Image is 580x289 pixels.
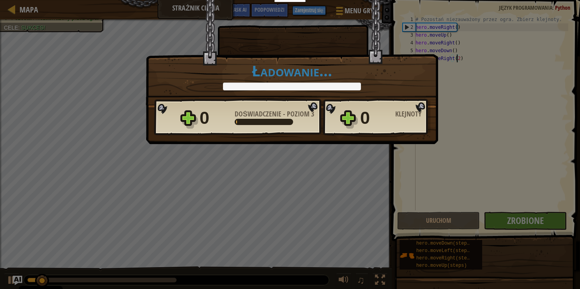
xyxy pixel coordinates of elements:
[360,106,391,130] div: 0
[235,111,314,118] div: -
[311,109,314,119] span: 3
[235,109,283,119] span: Doświadczenie
[285,109,311,119] span: Poziom
[395,111,430,118] div: Klejnoty
[200,106,230,130] div: 0
[154,62,430,79] h1: Ładowanie...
